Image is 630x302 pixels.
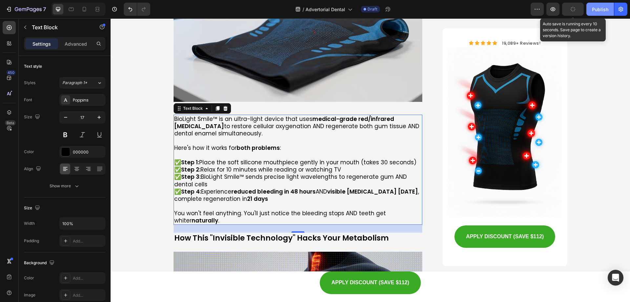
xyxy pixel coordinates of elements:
[367,6,377,12] span: Draft
[24,204,41,213] div: Size
[391,22,430,28] span: 19,089+ Reviews!
[24,259,56,267] div: Background
[64,155,311,169] p: ✅ BioLight Smile™ sends precise light wavelengths to regenerate gum AND dental cells
[64,97,311,119] p: BioLight Smile™ is an ultra-light device that uses to restore cellular oxygenation AND regenerate...
[64,148,311,155] p: ✅ Relax for 10 minutes while reading or watching TV
[24,63,42,69] div: Text style
[64,170,311,184] p: ✅ Experience AND , complete regeneration in
[111,18,630,302] iframe: Design area
[71,147,90,155] strong: Step 2:
[24,80,35,86] div: Styles
[64,126,311,133] p: Here's how it works for :
[64,97,283,112] strong: medical-grade red/infrared [MEDICAL_DATA]
[24,292,35,298] div: Image
[124,3,150,16] div: Undo/Redo
[24,113,41,122] div: Size
[24,149,34,155] div: Color
[64,191,311,206] p: You won't feel anything. You'll just notice the bleeding stops AND teeth get whiter .
[303,6,304,13] span: /
[71,140,89,148] strong: Step 1:
[24,180,105,192] button: Show more
[136,176,157,184] strong: 21 days
[73,97,104,103] div: Poppins
[6,70,16,75] div: 450
[344,207,445,230] a: APPLY DISCOUNT (SAVE $112)
[121,169,205,177] strong: reduced bleeding in 48 hours
[221,260,299,269] p: APPLY DISCOUNT (SAVE $112)
[32,23,88,31] p: Text Block
[3,3,49,16] button: 7
[24,165,42,174] div: Align
[59,77,105,89] button: Paragraph 1*
[73,292,104,298] div: Add...
[305,6,345,13] span: Advertorial Dental
[62,80,87,86] span: Paragraph 1*
[32,40,51,47] p: Settings
[71,154,90,162] strong: Step 3:
[338,29,451,199] img: gempages_580656701712106067-f543156f-e9ad-41e5-ba48-2370b4da26ef.png
[73,238,104,244] div: Add...
[355,214,433,223] p: APPLY DISCOUNT (SAVE $112)
[126,126,169,133] strong: both problems
[217,169,307,177] strong: visible [MEDICAL_DATA] [DATE]
[24,97,32,103] div: Font
[592,6,608,13] div: Publish
[64,140,311,148] p: ✅ Place the soft silicone mouthpiece gently in your mouth (takes 30 seconds)
[43,5,46,13] p: 7
[63,96,312,206] div: Rich Text Editor. Editing area: main
[209,253,310,276] a: APPLY DISCOUNT (SAVE $112)
[5,120,16,126] div: Beta
[50,183,80,189] div: Show more
[73,275,104,281] div: Add...
[24,221,35,226] div: Width
[71,169,91,177] strong: Step 4:
[71,87,94,93] div: Text Block
[608,270,623,286] div: Open Intercom Messenger
[81,198,108,206] strong: naturally
[24,275,34,281] div: Color
[24,238,39,244] div: Padding
[73,149,104,155] div: 000000
[60,218,105,229] input: Auto
[586,3,614,16] button: Publish
[64,215,311,225] p: How This "Invisible Technology" Hacks Your Metabolism
[65,40,87,47] p: Advanced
